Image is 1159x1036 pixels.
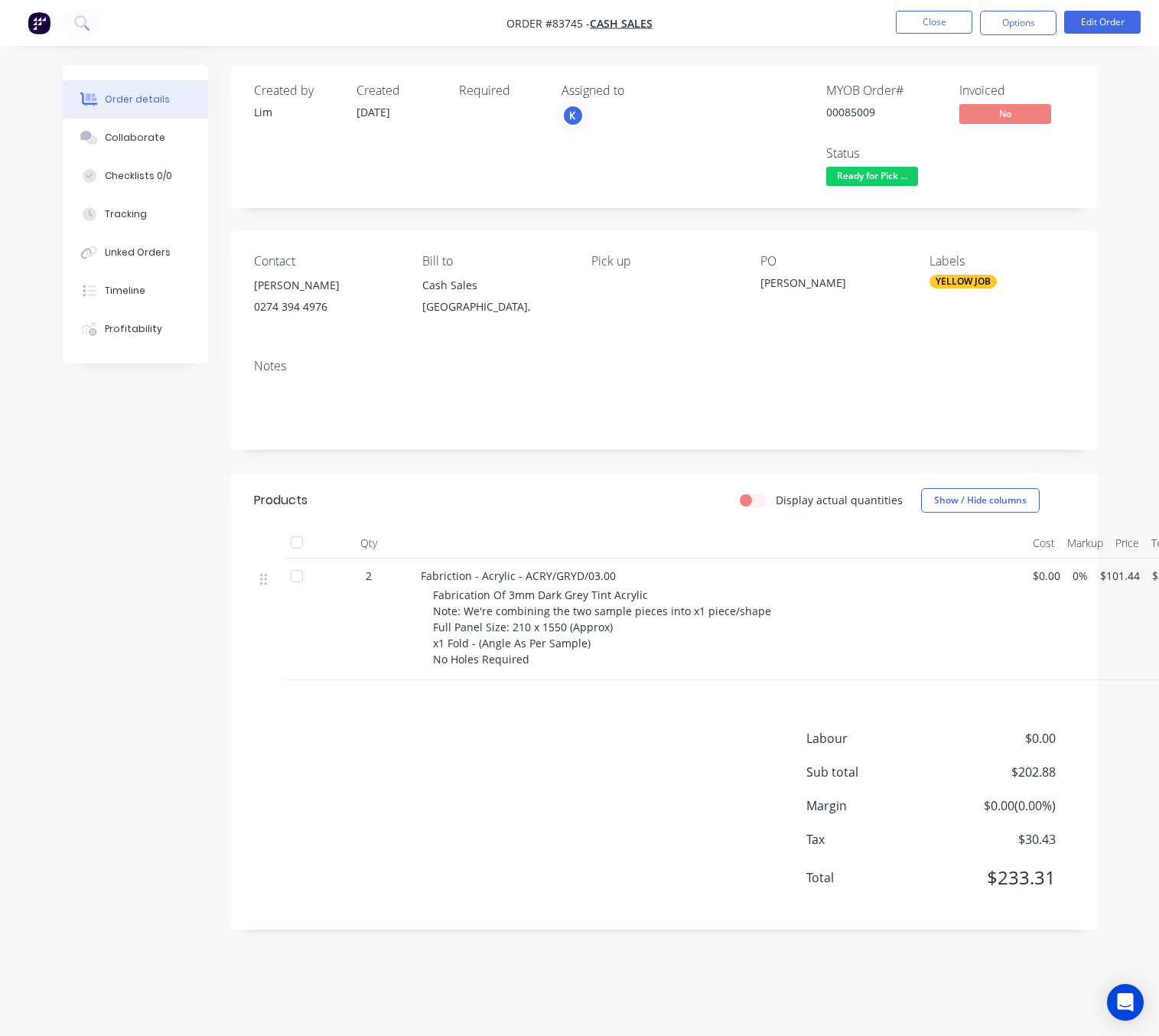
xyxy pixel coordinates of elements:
[942,830,1055,849] span: $30.43
[356,105,390,119] span: [DATE]
[105,284,145,298] div: Timeline
[942,763,1055,781] span: $202.88
[63,272,208,310] button: Timeline
[63,157,208,195] button: Checklists 0/0
[254,359,1074,373] div: Notes
[323,528,415,559] div: Qty
[366,568,372,584] span: 2
[254,491,308,510] div: Products
[806,797,943,815] span: Margin
[1073,568,1088,584] span: 0%
[105,169,172,183] div: Checklists 0/0
[806,729,943,748] span: Labour
[942,797,1055,815] span: $0.00 ( 0.00 %)
[105,93,170,106] div: Order details
[980,11,1056,35] button: Options
[929,275,997,288] div: YELLOW JOB
[1107,984,1144,1021] div: Open Intercom Messenger
[105,246,171,259] div: Linked Orders
[929,254,1074,269] div: Labels
[459,83,543,98] div: Required
[63,310,208,348] button: Profitability
[921,488,1040,513] button: Show / Hide columns
[760,254,905,269] div: PO
[63,119,208,157] button: Collaborate
[562,104,584,127] button: K
[806,830,943,849] span: Tax
[942,864,1055,891] span: $233.31
[826,83,941,98] div: MYOB Order #
[562,83,715,98] div: Assigned to
[1064,11,1141,34] button: Edit Order
[590,16,653,31] a: Cash Sales
[421,568,616,583] span: Fabriction - Acrylic - ACRY/GRYD/03.00
[105,207,147,221] div: Tracking
[959,83,1074,98] div: Invoiced
[1027,528,1061,559] div: Cost
[826,167,918,190] button: Ready for Pick ...
[422,254,567,269] div: Bill to
[254,275,399,296] div: [PERSON_NAME]
[422,275,567,324] div: Cash Sales[GEOGRAPHIC_DATA],
[1109,528,1145,559] div: Price
[63,195,208,233] button: Tracking
[63,80,208,119] button: Order details
[254,275,399,324] div: [PERSON_NAME]0274 394 4976
[826,146,941,161] div: Status
[942,729,1055,748] span: $0.00
[356,83,441,98] div: Created
[254,83,338,98] div: Created by
[63,233,208,272] button: Linked Orders
[591,254,736,269] div: Pick up
[105,131,165,145] div: Collaborate
[422,296,567,318] div: [GEOGRAPHIC_DATA],
[254,254,399,269] div: Contact
[806,868,943,887] span: Total
[254,296,399,318] div: 0274 394 4976
[105,322,162,336] div: Profitability
[760,275,905,296] div: [PERSON_NAME]
[1033,568,1060,584] span: $0.00
[506,16,590,31] span: Order #83745 -
[826,167,918,186] span: Ready for Pick ...
[254,104,338,120] div: Lim
[776,492,903,508] label: Display actual quantities
[1100,568,1140,584] span: $101.44
[422,275,567,296] div: Cash Sales
[959,104,1051,123] span: No
[433,588,771,666] span: Fabrication Of 3mm Dark Grey Tint Acrylic Note: We're combining the two sample pieces into x1 pie...
[826,104,941,120] div: 00085009
[806,763,943,781] span: Sub total
[1061,528,1109,559] div: Markup
[896,11,972,34] button: Close
[28,11,50,34] img: Factory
